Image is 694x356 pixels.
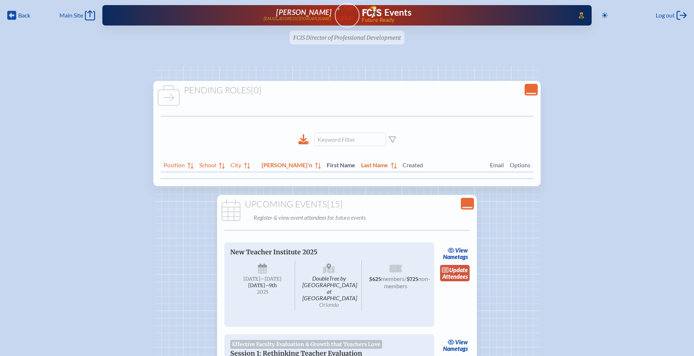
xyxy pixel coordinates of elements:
[327,160,355,169] span: First Name
[220,199,474,210] h1: Upcoming Events
[327,199,342,210] span: [15]
[230,340,383,349] span: Effective Faculty Evaluation & Growth that Teachers Love
[332,3,362,22] img: User Avatar
[384,8,412,17] h1: Events
[59,12,83,19] span: Main Site
[656,12,675,19] span: Log out
[362,6,412,19] a: FCIS LogoEvents
[441,337,470,354] a: viewNametags
[449,266,468,273] span: update
[276,8,332,16] span: [PERSON_NAME]
[243,276,260,282] span: [DATE]
[231,160,241,169] span: City
[262,160,312,169] span: [PERSON_NAME]’n
[490,160,504,169] span: Email
[510,160,530,169] span: Options
[251,85,261,95] span: [0]
[319,301,339,308] span: Orlando
[254,212,473,223] p: Register & view event attendees for future events
[403,160,484,169] span: Created
[404,275,407,282] span: /
[381,275,404,282] span: members
[126,8,332,23] a: [PERSON_NAME][EMAIL_ADDRESS][DOMAIN_NAME]
[263,16,332,21] p: [EMAIL_ADDRESS][DOMAIN_NAME]
[260,276,282,282] span: –[DATE]
[362,17,568,23] span: Future Ready
[369,276,381,282] span: $625
[59,10,95,20] a: Main Site
[407,276,418,282] span: $725
[156,85,538,95] h1: Pending Roles
[384,275,430,289] span: non-members
[440,265,470,282] a: updateAttendees
[455,339,468,345] span: view
[297,261,362,311] span: DoubleTree by [GEOGRAPHIC_DATA] at [GEOGRAPHIC_DATA]
[314,133,386,146] input: Keyword Filter
[199,160,216,169] span: School
[455,247,468,254] span: view
[441,245,470,262] a: viewNametags
[335,3,360,28] a: User Avatar
[298,134,309,145] div: Download to CSV
[361,160,388,169] span: Last Name
[230,248,414,256] p: New Teacher Institute 2025
[362,6,569,23] div: FCIS Events — Future ready
[18,12,30,19] span: Back
[164,160,185,169] span: Position
[362,6,381,17] img: Florida Council of Independent Schools
[248,282,277,289] span: [DATE]–⁠9th
[236,289,289,295] span: 2025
